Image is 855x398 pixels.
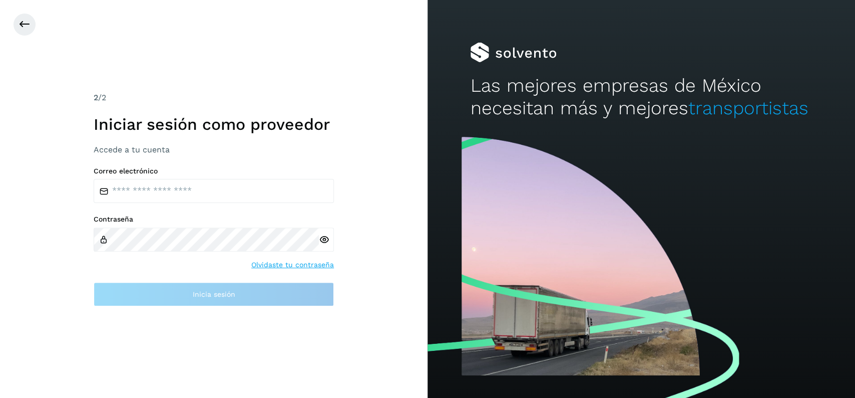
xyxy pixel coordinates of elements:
[94,282,334,306] button: Inicia sesión
[94,93,98,102] span: 2
[251,260,334,270] a: Olvidaste tu contraseña
[470,75,812,119] h2: Las mejores empresas de México necesitan más y mejores
[94,92,334,104] div: /2
[94,145,334,154] h3: Accede a tu cuenta
[94,215,334,224] label: Contraseña
[193,291,235,298] span: Inicia sesión
[94,115,334,134] h1: Iniciar sesión como proveedor
[94,167,334,175] label: Correo electrónico
[688,97,808,119] span: transportistas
